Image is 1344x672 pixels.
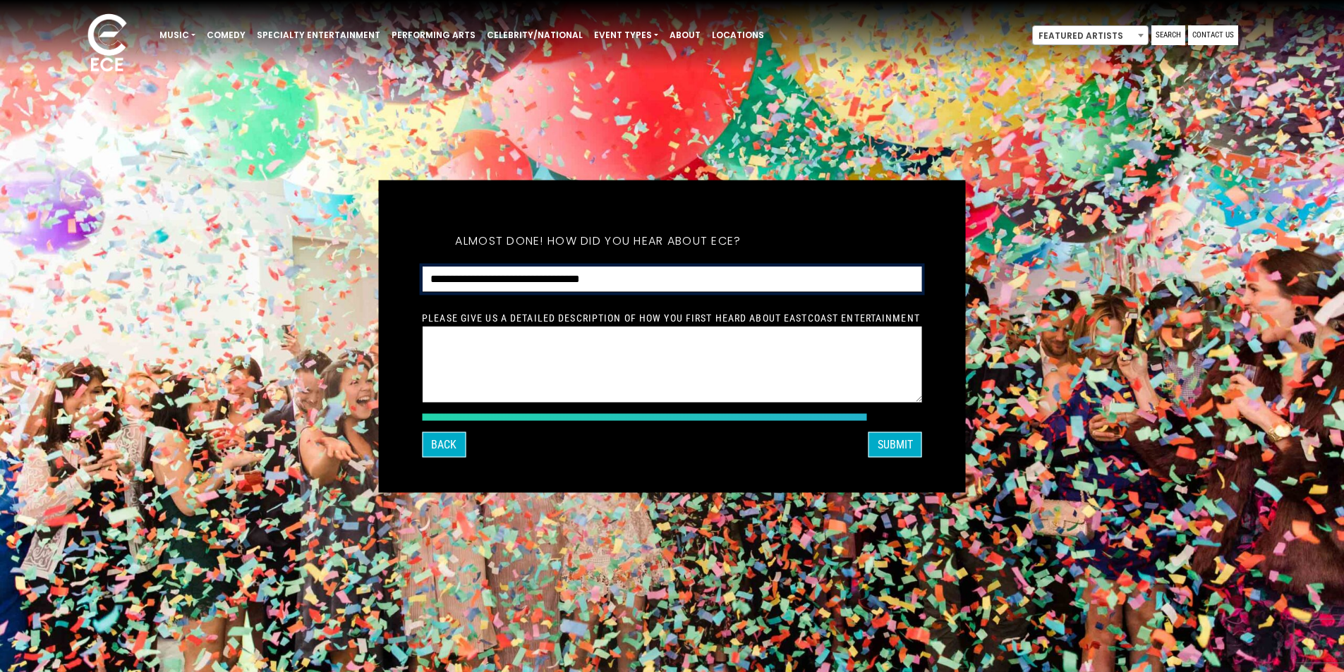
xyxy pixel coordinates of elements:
a: Search [1151,25,1185,45]
select: How did you hear about ECE [422,266,922,292]
span: Featured Artists [1032,25,1149,45]
a: Performing Arts [386,23,481,47]
img: ece_new_logo_whitev2-1.png [72,10,143,78]
a: Contact Us [1188,25,1238,45]
span: Featured Artists [1033,26,1148,46]
a: Locations [706,23,770,47]
a: Comedy [201,23,251,47]
label: Please give us a detailed description of how you first heard about EastCoast Entertainment [422,311,920,324]
a: Music [154,23,201,47]
a: Specialty Entertainment [251,23,386,47]
a: About [664,23,706,47]
button: SUBMIT [868,432,922,457]
a: Celebrity/National [481,23,588,47]
a: Event Types [588,23,664,47]
h5: Almost done! How did you hear about ECE? [422,215,775,266]
button: Back [422,432,466,457]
